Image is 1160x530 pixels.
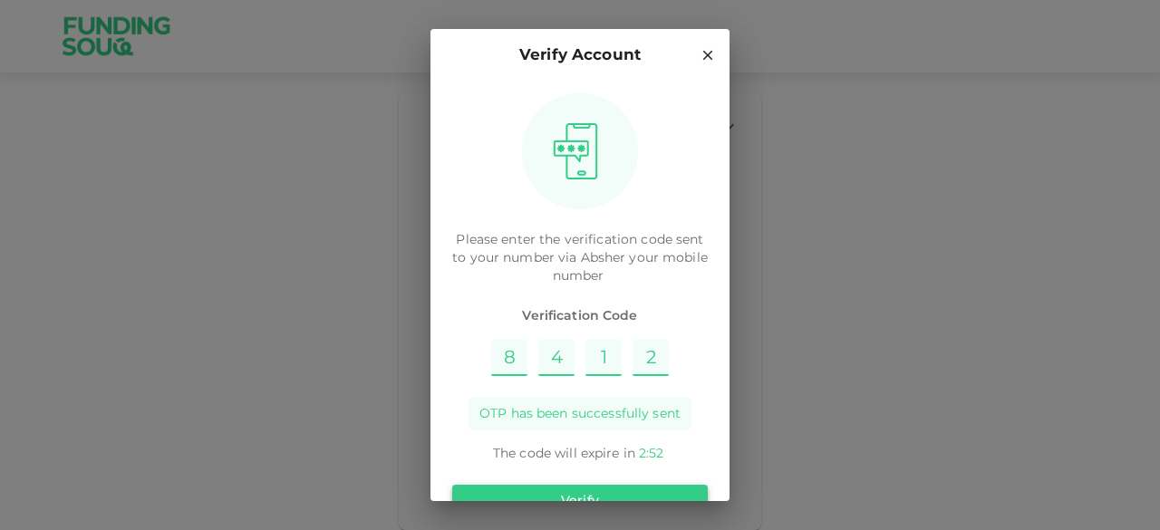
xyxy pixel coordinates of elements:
input: Please enter OTP character 1 [491,340,527,376]
p: Please enter the verification code sent to your number via Absher [452,231,708,285]
span: The code will expire in [493,448,635,460]
button: Verify [452,485,708,517]
span: OTP has been successfully sent [479,405,681,423]
input: Please enter OTP character 3 [585,340,622,376]
p: Verify Account [519,43,641,68]
input: Please enter OTP character 4 [633,340,669,376]
img: otpImage [546,122,604,180]
input: Please enter OTP character 2 [538,340,575,376]
span: your mobile number [553,252,708,283]
span: 2 : 52 [639,448,663,460]
span: Verification Code [452,307,708,325]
